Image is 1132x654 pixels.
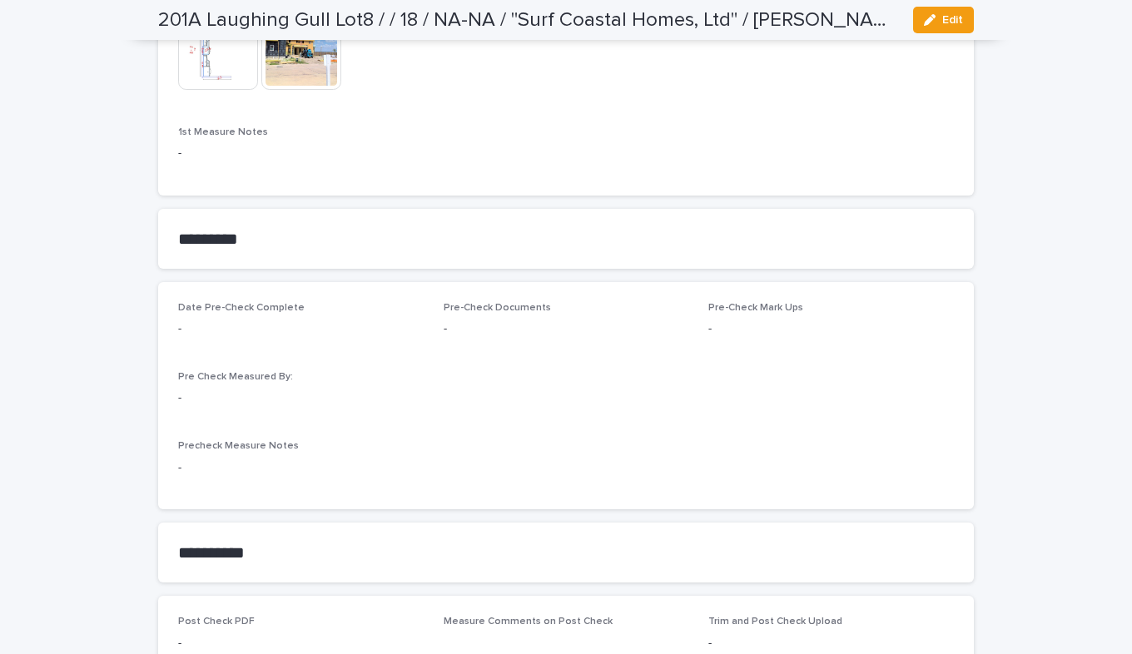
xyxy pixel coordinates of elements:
[708,617,842,627] span: Trim and Post Check Upload
[178,441,299,451] span: Precheck Measure Notes
[178,635,424,652] p: -
[708,303,803,313] span: Pre-Check Mark Ups
[178,127,268,137] span: 1st Measure Notes
[178,303,305,313] span: Date Pre-Check Complete
[178,459,954,477] p: -
[178,389,424,407] p: -
[444,320,689,338] p: -
[708,635,954,652] p: -
[444,617,613,627] span: Measure Comments on Post Check
[158,8,900,32] h2: 201A Laughing Gull Lot8 / / 18 / NA-NA / "Surf Coastal Homes, Ltd" / Michael Tarantino
[708,320,954,338] p: -
[444,303,551,313] span: Pre-Check Documents
[913,7,974,33] button: Edit
[178,617,255,627] span: Post Check PDF
[178,320,424,338] p: -
[178,145,954,162] p: -
[178,372,293,382] span: Pre Check Measured By:
[942,14,963,26] span: Edit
